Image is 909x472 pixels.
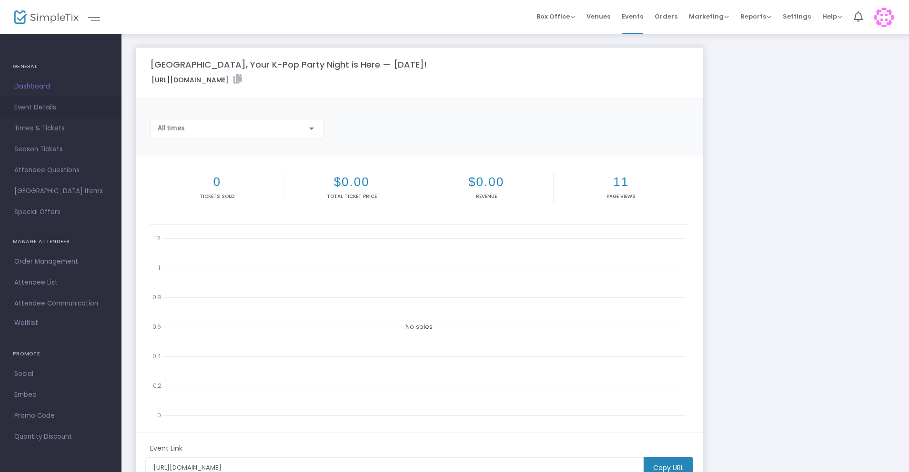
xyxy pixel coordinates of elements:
m-panel-title: [GEOGRAPHIC_DATA], Your K-Pop Party Night is Here — [DATE]! [150,58,427,71]
label: [URL][DOMAIN_NAME] [151,74,242,85]
span: All times [158,124,185,132]
span: Venues [586,4,610,29]
span: Promo Code [14,410,107,422]
span: Special Offers [14,206,107,218]
div: No sales [150,232,688,422]
span: Settings [783,4,811,29]
span: Season Tickets [14,143,107,156]
p: Total Ticket Price [286,193,416,200]
h4: PROMOTE [13,344,109,364]
span: Attendee Questions [14,164,107,177]
h2: 11 [555,175,686,189]
span: Quantity Discount [14,431,107,443]
span: Embed [14,389,107,401]
h2: $0.00 [286,175,416,189]
h4: GENERAL [13,57,109,76]
span: Attendee List [14,276,107,289]
span: Marketing [689,12,729,21]
span: Order Management [14,256,107,268]
span: [GEOGRAPHIC_DATA] Items [14,185,107,197]
span: Attendee Communication [14,297,107,310]
m-panel-subtitle: Event Link [150,443,182,453]
span: Social [14,368,107,380]
span: Times & Tickets [14,122,107,135]
span: Events [622,4,643,29]
span: Waitlist [14,318,38,328]
p: Revenue [421,193,551,200]
p: Page Views [555,193,686,200]
span: Box Office [536,12,575,21]
h2: 0 [152,175,282,189]
span: Dashboard [14,80,107,93]
span: Help [822,12,842,21]
h2: $0.00 [421,175,551,189]
span: Event Details [14,101,107,114]
span: Reports [740,12,771,21]
span: Orders [655,4,677,29]
h4: MANAGE ATTENDEES [13,232,109,251]
p: Tickets sold [152,193,282,200]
